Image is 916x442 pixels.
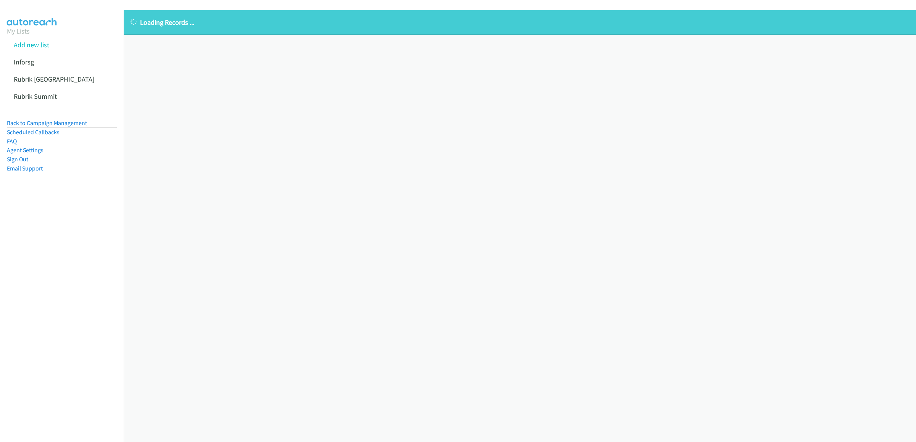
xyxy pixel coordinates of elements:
a: Rubrik Summit [14,92,57,101]
a: Back to Campaign Management [7,119,87,127]
p: Loading Records ... [131,17,909,27]
a: Email Support [7,165,43,172]
a: Inforsg [14,58,34,66]
a: Add new list [14,40,49,49]
a: Agent Settings [7,146,44,154]
a: Sign Out [7,156,28,163]
a: My Lists [7,27,30,35]
a: Rubrik [GEOGRAPHIC_DATA] [14,75,94,84]
a: FAQ [7,138,17,145]
a: Scheduled Callbacks [7,129,60,136]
